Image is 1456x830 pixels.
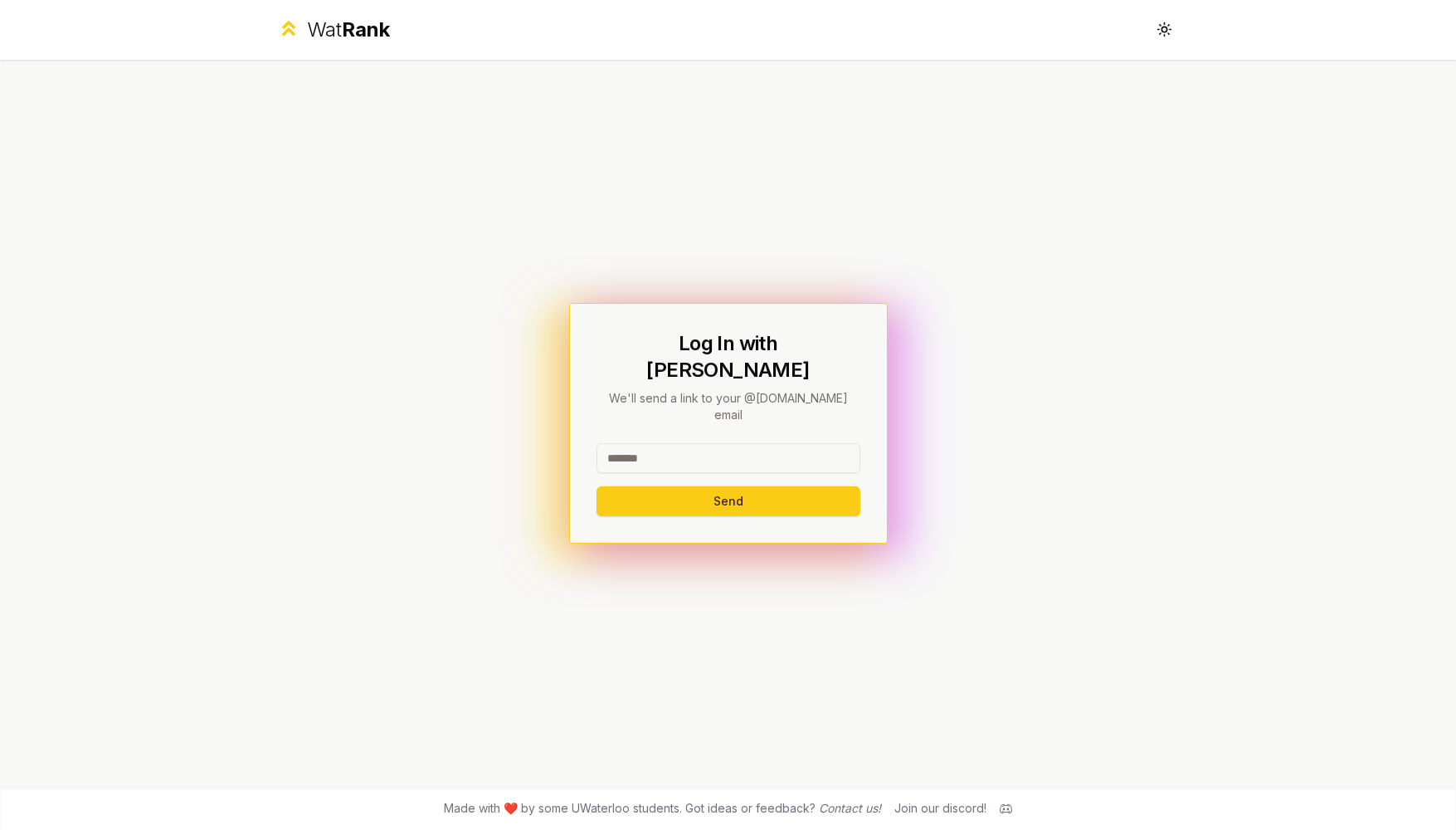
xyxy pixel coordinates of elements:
[597,330,860,383] h1: Log In with [PERSON_NAME]
[307,17,390,43] div: Wat
[342,17,390,41] span: Rank
[597,486,860,516] button: Send
[894,800,986,817] div: Join our discord!
[819,801,881,815] a: Contact us!
[597,390,860,423] p: We'll send a link to your @[DOMAIN_NAME] email
[444,800,881,817] span: Made with ❤️ by some UWaterloo students. Got ideas or feedback?
[277,17,391,43] a: WatRank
